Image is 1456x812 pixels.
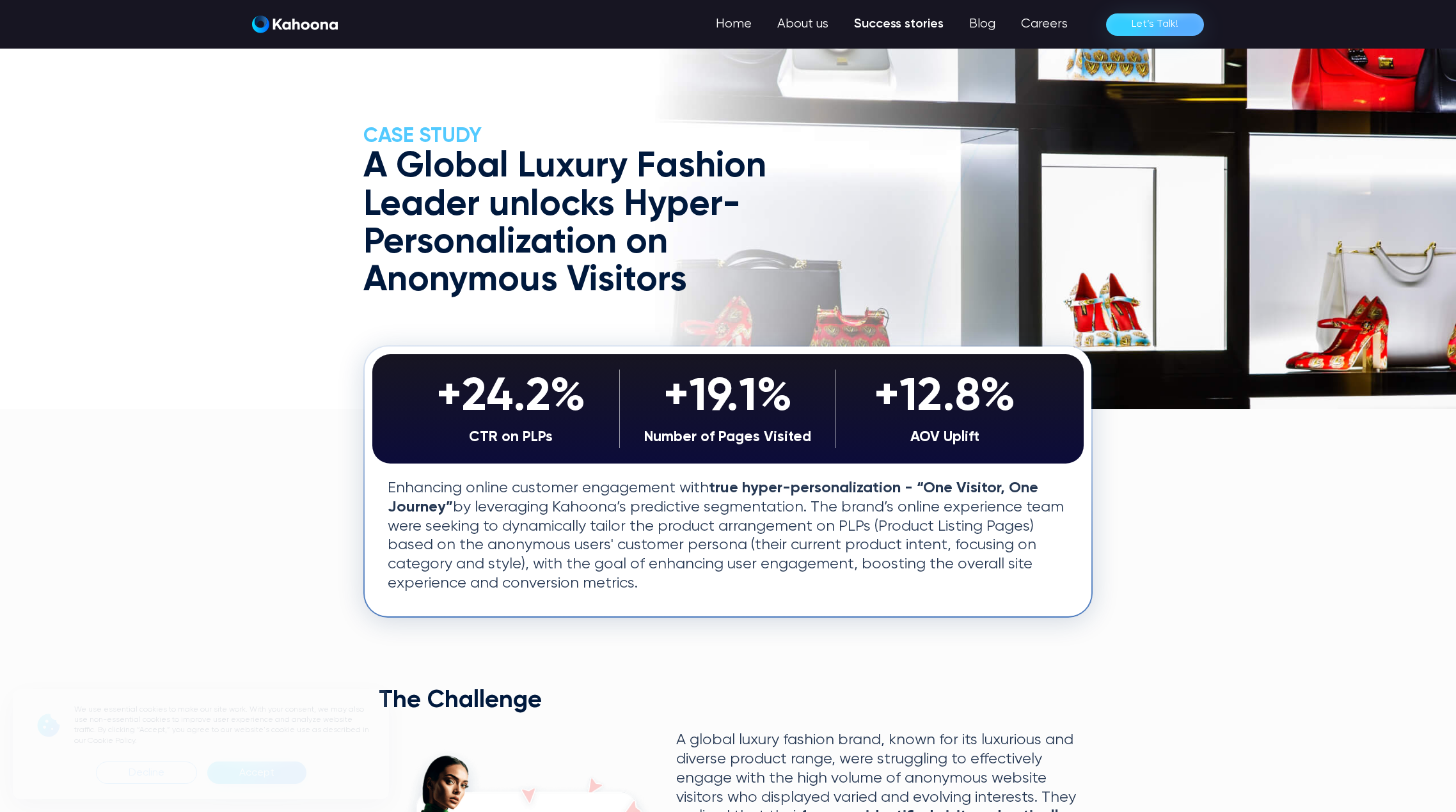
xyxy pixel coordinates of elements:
[841,12,956,37] a: Success stories
[843,370,1047,426] div: +12.8%
[252,15,338,33] img: Kahoona logo white
[207,761,306,784] div: Accept
[96,761,197,784] div: Decline
[764,12,841,37] a: About us
[843,426,1047,449] div: AOV Uplift
[239,763,274,783] div: Accept
[252,15,338,34] a: home
[409,426,613,449] div: CTR on PLPs
[703,12,764,37] a: Home
[626,426,830,449] div: Number of Pages Visited
[363,148,814,300] h1: A Global Luxury Fashion Leader unlocks Hyper-Personalization on Anonymous Visitors
[129,763,164,783] div: Decline
[1008,12,1080,37] a: Careers
[388,479,1068,593] p: Enhancing online customer engagement with by leveraging Kahoona’s predictive segmentation. The br...
[956,12,1008,37] a: Blog
[363,124,814,148] h2: CASE Study
[1132,14,1178,35] div: Let’s Talk!
[388,480,1038,515] strong: true hyper-personalization - “One Visitor, One Journey”
[74,705,374,746] p: We use essential cookies to make our site work. With your consent, we may also use non-essential ...
[626,370,830,426] div: +19.1%
[1106,13,1204,36] a: Let’s Talk!
[379,687,1077,716] h2: The Challenge
[409,370,613,426] div: +24.2%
